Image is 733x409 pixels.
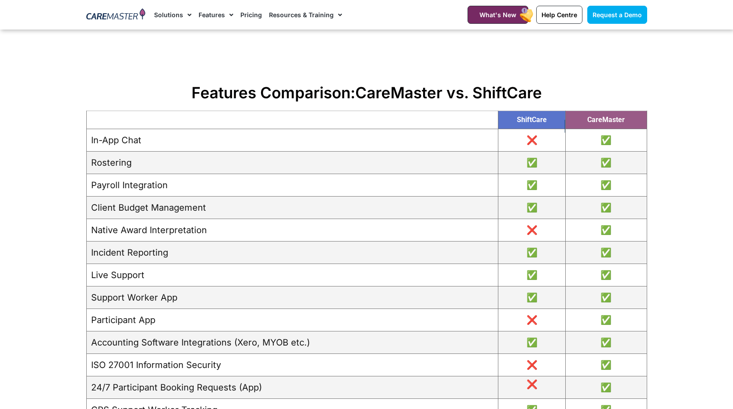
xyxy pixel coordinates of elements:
[566,309,647,331] td: ✅
[86,331,498,354] td: Accounting Software Integrations (Xero, MYOB etc.)
[566,242,647,264] td: ✅
[86,174,498,197] td: Payroll Integration
[566,354,647,376] td: ✅
[566,111,647,129] th: CareMaster
[566,376,647,399] td: ✅
[541,11,577,19] span: Help Centre
[86,129,498,152] td: In-App Chat
[86,309,498,331] td: Participant App
[86,219,498,242] td: Native Award Interpretation
[86,152,498,174] td: Rostering
[86,83,647,102] h2: Features Comparison:
[468,6,528,24] a: What's New
[498,264,565,286] td: ✅
[498,219,565,242] td: ❌
[498,331,565,354] td: ✅
[498,309,565,331] td: ❌
[86,354,498,376] td: ISO 27001 Information Security
[566,264,647,286] td: ✅
[536,6,582,24] a: Help Centre
[498,242,565,264] td: ✅
[587,6,647,24] a: Request a Demo
[86,264,498,286] td: Live Support
[566,331,647,354] td: ✅
[498,174,565,197] td: ✅
[86,376,498,399] td: 24/7 Participant Booking Requests (App)
[86,197,498,219] td: Client Budget Management
[498,354,565,376] td: ❌
[566,174,647,197] td: ✅
[479,11,516,19] span: What's New
[566,197,647,219] td: ✅
[498,129,565,152] td: ❌
[566,152,647,174] td: ✅
[498,152,565,174] td: ✅
[566,286,647,309] td: ✅
[355,83,542,102] span: CareMaster vs. ShiftCare
[566,219,647,242] td: ✅
[86,286,498,309] td: Support Worker App
[86,8,146,22] img: CareMaster Logo
[498,111,565,129] th: ShiftCare
[86,242,498,264] td: Incident Reporting
[566,129,647,152] td: ✅
[498,286,565,309] td: ✅
[498,376,565,399] td: ❌
[498,197,565,219] td: ✅
[593,11,642,19] span: Request a Demo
